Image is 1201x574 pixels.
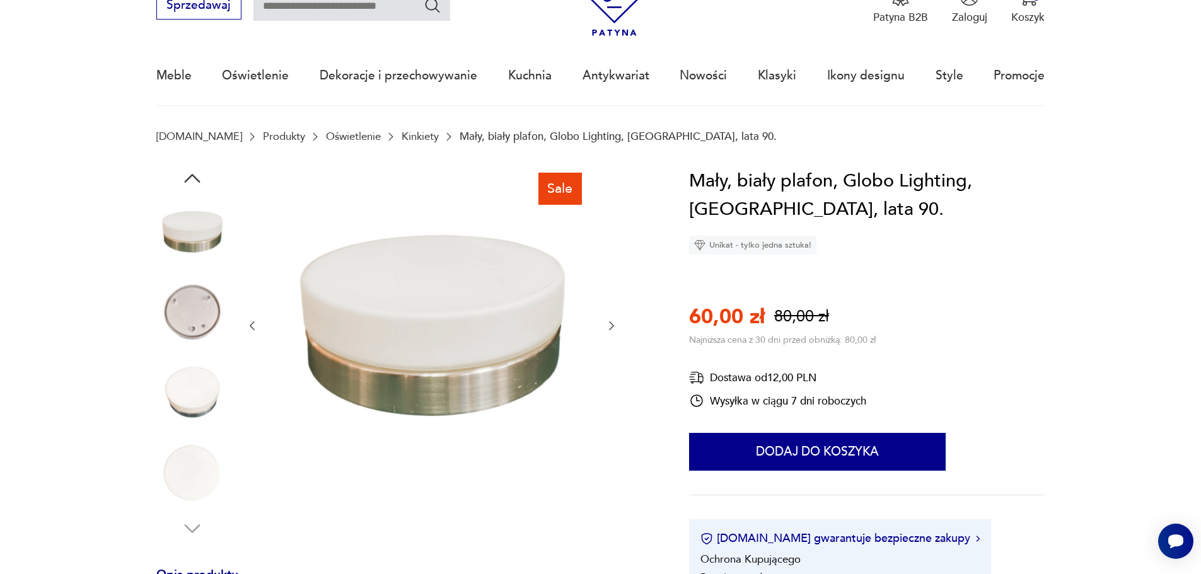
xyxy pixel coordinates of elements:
[263,130,305,142] a: Produkty
[873,10,928,25] p: Patyna B2B
[689,236,816,255] div: Unikat - tylko jedna sztuka!
[689,370,866,386] div: Dostawa od 12,00 PLN
[156,196,228,268] img: Zdjęcie produktu Mały, biały plafon, Globo Lighting, Niemcy, lata 90.
[402,130,439,142] a: Kinkiety
[689,303,765,331] p: 60,00 zł
[827,47,905,105] a: Ikony designu
[156,357,228,428] img: Zdjęcie produktu Mały, biały plafon, Globo Lighting, Niemcy, lata 90.
[700,552,801,566] li: Ochrona Kupującego
[689,167,1045,224] h1: Mały, biały plafon, Globo Lighting, [GEOGRAPHIC_DATA], lata 90.
[976,536,980,542] img: Ikona strzałki w prawo
[222,47,289,105] a: Oświetlenie
[774,306,829,328] p: 80,00 zł
[680,47,727,105] a: Nowości
[936,47,963,105] a: Style
[700,531,980,546] button: [DOMAIN_NAME] gwarantuje bezpieczne zakupy
[994,47,1045,105] a: Promocje
[508,47,552,105] a: Kuchnia
[156,47,192,105] a: Meble
[156,1,241,11] a: Sprzedawaj
[156,276,228,348] img: Zdjęcie produktu Mały, biały plafon, Globo Lighting, Niemcy, lata 90.
[274,167,590,483] img: Zdjęcie produktu Mały, biały plafon, Globo Lighting, Niemcy, lata 90.
[689,393,866,408] div: Wysyłka w ciągu 7 dni roboczych
[1158,524,1193,559] iframe: Smartsupp widget button
[700,532,713,545] img: Ikona certyfikatu
[694,239,705,251] img: Ikona diamentu
[689,334,876,346] p: Najniższa cena z 30 dni przed obniżką: 80,00 zł
[952,10,987,25] p: Zaloguj
[689,433,946,471] button: Dodaj do koszyka
[689,370,704,386] img: Ikona dostawy
[1011,10,1045,25] p: Koszyk
[156,130,242,142] a: [DOMAIN_NAME]
[758,47,796,105] a: Klasyki
[326,130,381,142] a: Oświetlenie
[583,47,649,105] a: Antykwariat
[156,437,228,508] img: Zdjęcie produktu Mały, biały plafon, Globo Lighting, Niemcy, lata 90.
[320,47,477,105] a: Dekoracje i przechowywanie
[538,173,582,204] div: Sale
[460,130,777,142] p: Mały, biały plafon, Globo Lighting, [GEOGRAPHIC_DATA], lata 90.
